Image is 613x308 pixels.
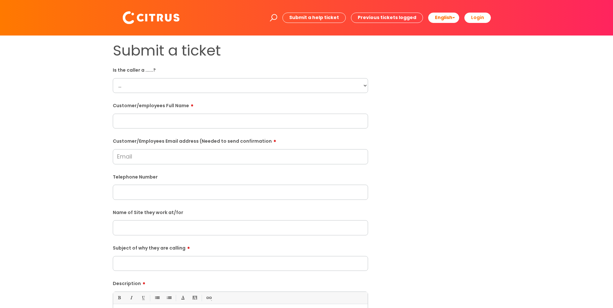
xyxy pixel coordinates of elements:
b: Login [471,14,484,21]
a: Back Color [191,294,199,302]
label: Name of Site they work at/for [113,209,368,215]
a: Font Color [179,294,187,302]
span: English [435,14,452,21]
a: Previous tickets logged [351,13,423,23]
a: 1. Ordered List (Ctrl-Shift-8) [165,294,173,302]
a: Submit a help ticket [282,13,346,23]
a: Italic (Ctrl-I) [127,294,135,302]
a: Login [464,13,491,23]
a: Underline(Ctrl-U) [139,294,147,302]
a: • Unordered List (Ctrl-Shift-7) [153,294,161,302]
label: Telephone Number [113,173,368,180]
h1: Submit a ticket [113,42,368,59]
label: Description [113,279,368,286]
label: Customer/Employees Email address (Needed to send confirmation [113,136,368,144]
a: Bold (Ctrl-B) [115,294,123,302]
label: Is the caller a ......? [113,66,368,73]
label: Subject of why they are calling [113,243,368,251]
input: Email [113,149,368,164]
a: Link [205,294,213,302]
label: Customer/employees Full Name [113,101,368,108]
